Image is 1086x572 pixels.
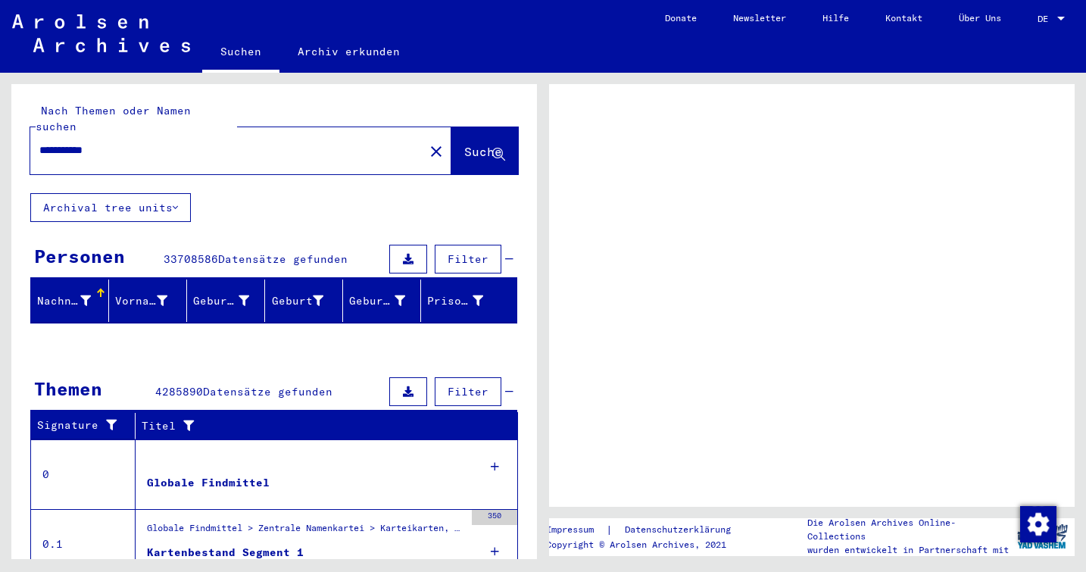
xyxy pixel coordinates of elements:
div: | [546,522,749,538]
div: Themen [34,375,102,402]
mat-header-cell: Geburtsdatum [343,280,421,322]
p: wurden entwickelt in Partnerschaft mit [807,543,1010,557]
mat-header-cell: Geburt‏ [265,280,343,322]
div: Vorname [115,289,186,313]
div: Prisoner # [427,293,483,309]
mat-header-cell: Vorname [109,280,187,322]
img: yv_logo.png [1014,517,1071,555]
a: Archiv erkunden [279,33,418,70]
div: Zustimmung ändern [1019,505,1056,542]
button: Filter [435,377,501,406]
div: Kartenbestand Segment 1 [147,545,304,561]
div: Globale Findmittel [147,475,270,491]
div: Signature [37,414,139,438]
div: Prisoner # [427,289,502,313]
span: 33708586 [164,252,218,266]
button: Suche [451,127,518,174]
div: Globale Findmittel > Zentrale Namenkartei > Karteikarten, die im Rahmen der sequentiellen Massend... [147,521,464,542]
mat-label: Nach Themen oder Namen suchen [36,104,191,133]
div: Titel [142,414,503,438]
p: Die Arolsen Archives Online-Collections [807,516,1010,543]
img: Zustimmung ändern [1020,506,1056,542]
div: Vorname [115,293,167,309]
div: 350 [472,510,517,525]
div: Geburtsname [193,293,249,309]
td: 0 [31,439,136,509]
div: Geburt‏ [271,289,342,313]
span: Filter [448,385,488,399]
div: Nachname [37,293,91,309]
mat-header-cell: Prisoner # [421,280,516,322]
div: Personen [34,242,125,270]
div: Nachname [37,289,110,313]
div: Geburt‏ [271,293,323,309]
img: Arolsen_neg.svg [12,14,190,52]
mat-icon: close [427,142,445,161]
div: Titel [142,418,488,434]
button: Archival tree units [30,193,191,222]
span: Datensätze gefunden [218,252,348,266]
span: Suche [464,144,502,159]
mat-header-cell: Nachname [31,280,109,322]
span: Datensätze gefunden [203,385,332,399]
div: Signature [37,417,123,433]
div: Geburtsdatum [349,289,424,313]
a: Suchen [202,33,279,73]
span: Filter [448,252,488,266]
span: 4285890 [155,385,203,399]
a: Datenschutzerklärung [613,522,749,538]
button: Filter [435,245,501,273]
button: Clear [421,136,451,166]
a: Impressum [546,522,606,538]
span: DE [1038,14,1054,24]
div: Geburtsname [193,289,268,313]
div: Geburtsdatum [349,293,405,309]
mat-header-cell: Geburtsname [187,280,265,322]
p: Copyright © Arolsen Archives, 2021 [546,538,749,552]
